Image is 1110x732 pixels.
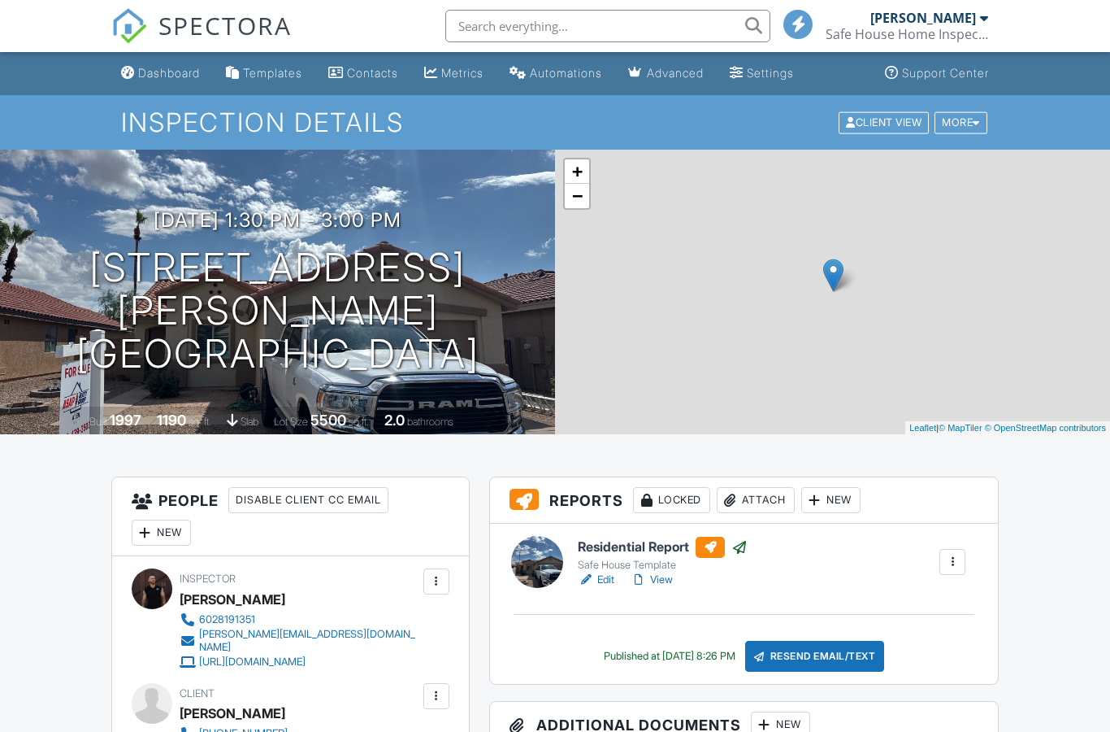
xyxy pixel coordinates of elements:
[180,687,215,699] span: Client
[111,22,292,56] a: SPECTORA
[578,572,614,588] a: Edit
[199,628,419,654] div: [PERSON_NAME][EMAIL_ADDRESS][DOMAIN_NAME]
[801,487,861,513] div: New
[578,559,748,572] div: Safe House Template
[631,572,673,588] a: View
[647,66,704,80] div: Advanced
[747,66,794,80] div: Settings
[878,59,995,89] a: Support Center
[909,423,936,433] a: Leaflet
[110,412,141,429] div: 1997
[180,612,419,628] a: 6028191351
[604,650,735,663] div: Published at [DATE] 8:26 PM
[89,416,107,428] span: Built
[243,66,302,80] div: Templates
[939,423,982,433] a: © MapTiler
[905,421,1110,435] div: |
[157,412,186,429] div: 1190
[418,59,490,89] a: Metrics
[384,412,405,429] div: 2.0
[189,416,211,428] span: sq. ft.
[180,573,236,585] span: Inspector
[870,10,976,26] div: [PERSON_NAME]
[490,477,998,524] h3: Reports
[121,108,988,137] h1: Inspection Details
[839,111,929,133] div: Client View
[274,416,308,428] span: Lot Size
[180,628,419,654] a: [PERSON_NAME][EMAIL_ADDRESS][DOMAIN_NAME]
[826,26,988,42] div: Safe House Home Inspectors
[902,66,989,80] div: Support Center
[837,115,933,128] a: Client View
[112,477,469,556] h3: People
[441,66,483,80] div: Metrics
[530,66,602,80] div: Automations
[407,416,453,428] span: bathrooms
[934,111,987,133] div: More
[578,537,748,573] a: Residential Report Safe House Template
[111,8,147,44] img: The Best Home Inspection Software - Spectora
[241,416,258,428] span: slab
[578,537,748,558] h6: Residential Report
[180,654,419,670] a: [URL][DOMAIN_NAME]
[199,613,255,626] div: 6028191351
[115,59,206,89] a: Dashboard
[347,66,398,80] div: Contacts
[633,487,710,513] div: Locked
[310,412,346,429] div: 5500
[322,59,405,89] a: Contacts
[158,8,292,42] span: SPECTORA
[199,656,306,669] div: [URL][DOMAIN_NAME]
[154,209,401,231] h3: [DATE] 1:30 pm - 3:00 pm
[565,184,589,208] a: Zoom out
[723,59,800,89] a: Settings
[180,701,285,725] div: [PERSON_NAME]
[622,59,710,89] a: Advanced
[26,246,529,375] h1: [STREET_ADDRESS][PERSON_NAME] [GEOGRAPHIC_DATA]
[349,416,369,428] span: sq.ft.
[219,59,309,89] a: Templates
[445,10,770,42] input: Search everything...
[503,59,609,89] a: Automations (Basic)
[132,520,191,546] div: New
[565,159,589,184] a: Zoom in
[717,487,795,513] div: Attach
[138,66,200,80] div: Dashboard
[228,487,388,513] div: Disable Client CC Email
[985,423,1106,433] a: © OpenStreetMap contributors
[180,587,285,612] div: [PERSON_NAME]
[745,641,885,672] div: Resend Email/Text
